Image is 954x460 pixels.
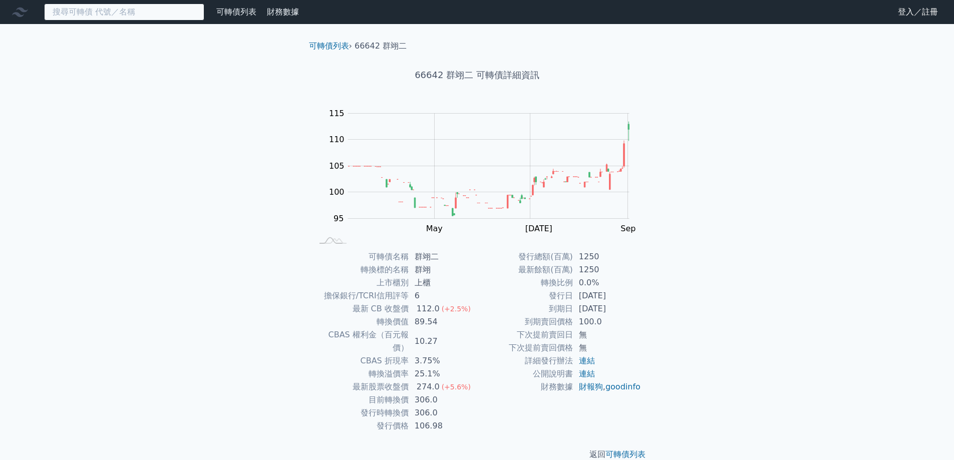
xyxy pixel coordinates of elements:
[409,276,477,289] td: 上櫃
[267,7,299,17] a: 財務數據
[409,315,477,328] td: 89.54
[313,315,409,328] td: 轉換價值
[573,315,642,328] td: 100.0
[573,341,642,354] td: 無
[605,382,641,391] a: goodinfo
[442,305,471,313] span: (+2.5%)
[409,419,477,432] td: 106.98
[313,419,409,432] td: 發行價格
[313,302,409,315] td: 最新 CB 收盤價
[573,380,642,393] td: ,
[573,263,642,276] td: 1250
[409,367,477,380] td: 25.1%
[477,328,573,341] td: 下次提前賣回日
[525,224,552,233] tspan: [DATE]
[329,109,345,118] tspan: 115
[573,289,642,302] td: [DATE]
[579,382,603,391] a: 財報狗
[355,40,407,52] li: 66642 群翊二
[313,328,409,354] td: CBAS 權利金（百元報價）
[334,214,344,223] tspan: 95
[579,369,595,378] a: 連結
[477,380,573,393] td: 財務數據
[329,161,345,171] tspan: 105
[409,406,477,419] td: 306.0
[309,41,349,51] a: 可轉債列表
[313,250,409,263] td: 可轉債名稱
[409,250,477,263] td: 群翊二
[573,276,642,289] td: 0.0%
[313,367,409,380] td: 轉換溢價率
[579,356,595,365] a: 連結
[44,4,204,21] input: 搜尋可轉債 代號／名稱
[324,109,645,233] g: Chart
[477,302,573,315] td: 到期日
[477,263,573,276] td: 最新餘額(百萬)
[415,302,442,315] div: 112.0
[409,354,477,367] td: 3.75%
[477,354,573,367] td: 詳細發行辦法
[477,276,573,289] td: 轉換比例
[605,449,646,459] a: 可轉債列表
[409,289,477,302] td: 6
[313,289,409,302] td: 擔保銀行/TCRI信用評等
[329,135,345,144] tspan: 110
[426,224,443,233] tspan: May
[329,187,345,197] tspan: 100
[313,276,409,289] td: 上市櫃別
[477,289,573,302] td: 發行日
[442,383,471,391] span: (+5.6%)
[216,7,256,17] a: 可轉債列表
[620,224,635,233] tspan: Sep
[415,380,442,393] div: 274.0
[313,354,409,367] td: CBAS 折現率
[313,406,409,419] td: 發行時轉換價
[573,302,642,315] td: [DATE]
[309,40,352,52] li: ›
[409,393,477,406] td: 306.0
[573,328,642,341] td: 無
[313,263,409,276] td: 轉換標的名稱
[409,263,477,276] td: 群翊
[573,250,642,263] td: 1250
[313,393,409,406] td: 目前轉換價
[313,380,409,393] td: 最新股票收盤價
[409,328,477,354] td: 10.27
[301,68,654,82] h1: 66642 群翊二 可轉債詳細資訊
[477,341,573,354] td: 下次提前賣回價格
[477,250,573,263] td: 發行總額(百萬)
[477,315,573,328] td: 到期賣回價格
[890,4,946,20] a: 登入／註冊
[477,367,573,380] td: 公開說明書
